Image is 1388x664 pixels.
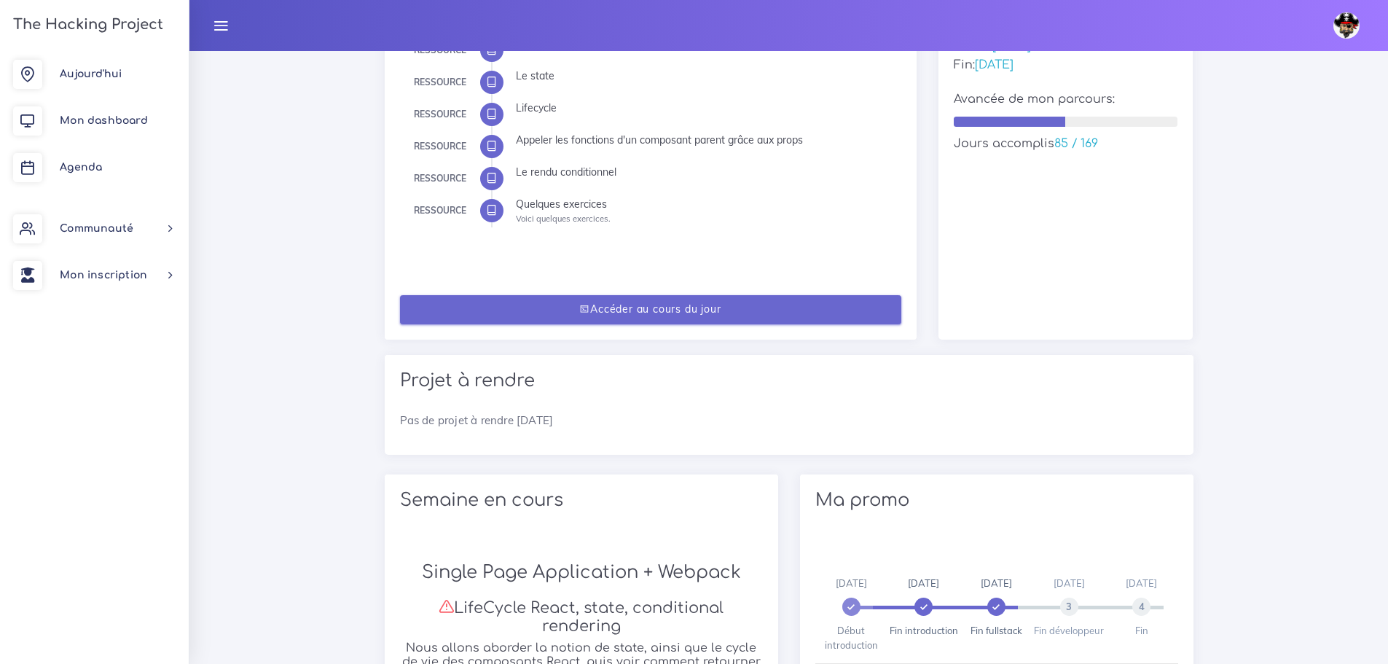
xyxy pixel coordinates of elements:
small: Voici quelques exercices. [516,214,611,224]
span: Fin introduction [890,625,958,636]
div: Ressource [414,203,466,219]
span: Fin [1135,625,1148,636]
div: Ressource [414,106,466,122]
span: 85 / 169 [1054,137,1098,150]
h2: Projet à rendre [400,370,1178,391]
span: 1 [914,598,933,616]
h5: Avancée de mon parcours: [954,93,1178,106]
span: [DATE] [908,577,939,589]
span: [DATE] [1054,577,1085,589]
span: 4 [1132,598,1150,616]
span: Aujourd'hui [60,69,122,79]
div: Ressource [414,171,466,187]
span: [DATE] [992,39,1031,52]
div: Ressource [414,74,466,90]
div: Lifecycle [516,103,890,113]
a: Accéder au cours du jour [400,295,901,325]
h3: The Hacking Project [9,17,163,33]
div: Ressource [414,138,466,155]
span: [DATE] [836,577,867,589]
span: Communauté [60,223,133,234]
p: Pas de projet à rendre [DATE] [400,412,1178,429]
h2: Semaine en cours [400,490,763,511]
span: Début introduction [825,625,878,651]
span: [DATE] [1126,577,1157,589]
span: [DATE] [981,577,1012,589]
span: Mon inscription [60,270,147,281]
span: Fin fullstack [971,625,1022,636]
div: Le rendu conditionnel [516,167,890,177]
span: 0 [842,598,860,616]
div: Appeler les fonctions d'un composant parent grâce aux props [516,135,890,145]
h2: Ma promo [815,490,1178,511]
span: 2 [987,598,1005,616]
span: Agenda [60,162,102,173]
h3: LifeCycle React, state, conditional rendering [400,598,763,636]
span: Mon dashboard [60,115,148,126]
span: [DATE] [975,58,1013,71]
h5: Fin: [954,58,1178,72]
img: avatar [1333,12,1360,39]
h2: Single Page Application + Webpack [400,562,763,583]
span: Fin développeur [1034,625,1104,636]
h5: Jours accomplis [954,137,1178,151]
div: Le state [516,71,890,81]
div: Quelques exercices [516,199,890,209]
span: 3 [1060,598,1078,616]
